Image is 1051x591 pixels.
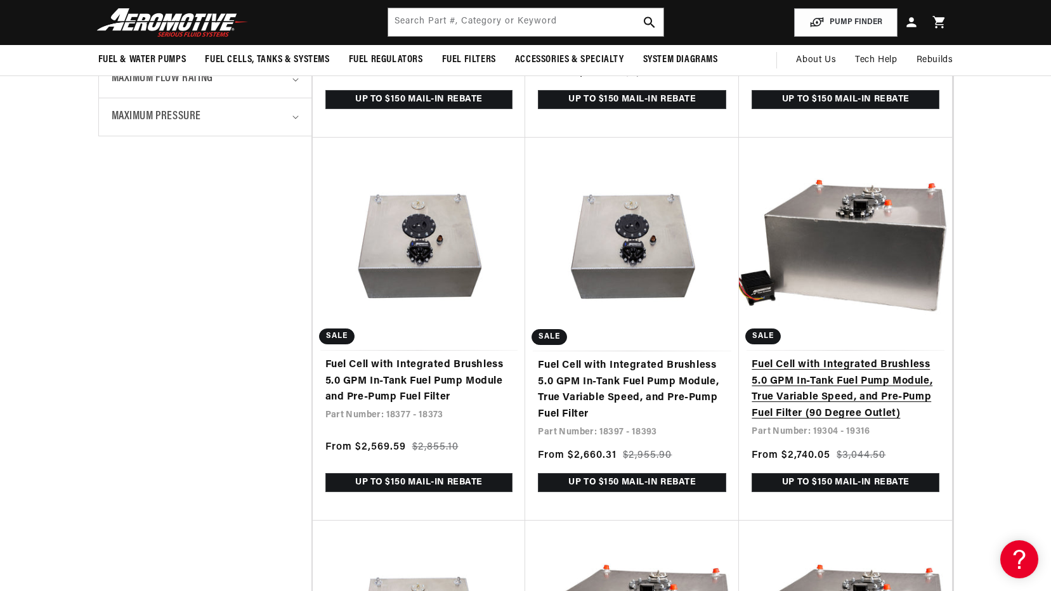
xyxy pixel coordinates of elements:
[506,45,634,75] summary: Accessories & Specialty
[195,45,339,75] summary: Fuel Cells, Tanks & Systems
[752,357,939,422] a: Fuel Cell with Integrated Brushless 5.0 GPM In-Tank Fuel Pump Module, True Variable Speed, and Pr...
[433,45,506,75] summary: Fuel Filters
[538,358,726,422] a: Fuel Cell with Integrated Brushless 5.0 GPM In-Tank Fuel Pump Module, True Variable Speed, and Pr...
[796,55,836,65] span: About Us
[112,60,299,98] summary: Maximum Flow Rating (0 selected)
[515,53,624,67] span: Accessories & Specialty
[388,8,663,36] input: Search by Part Number, Category or Keyword
[855,53,897,67] span: Tech Help
[98,53,186,67] span: Fuel & Water Pumps
[794,8,898,37] button: PUMP FINDER
[205,53,329,67] span: Fuel Cells, Tanks & Systems
[112,108,202,126] span: Maximum Pressure
[339,45,433,75] summary: Fuel Regulators
[325,357,513,406] a: Fuel Cell with Integrated Brushless 5.0 GPM In-Tank Fuel Pump Module and Pre-Pump Fuel Filter
[112,98,299,136] summary: Maximum Pressure (0 selected)
[112,70,213,88] span: Maximum Flow Rating
[643,53,718,67] span: System Diagrams
[917,53,953,67] span: Rebuilds
[907,45,963,75] summary: Rebuilds
[845,45,906,75] summary: Tech Help
[93,8,252,37] img: Aeromotive
[634,45,728,75] summary: System Diagrams
[442,53,496,67] span: Fuel Filters
[89,45,196,75] summary: Fuel & Water Pumps
[787,45,845,75] a: About Us
[349,53,423,67] span: Fuel Regulators
[636,8,663,36] button: search button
